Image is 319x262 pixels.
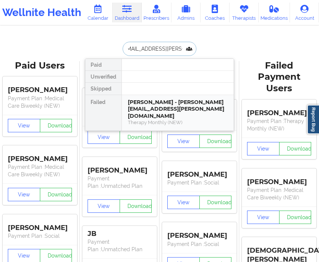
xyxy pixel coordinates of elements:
p: Payment Plan : Medical Care Biweekly (NEW) [8,95,72,110]
button: Download [279,211,312,224]
div: Unverified [85,71,121,83]
p: Payment Plan : Social [167,179,231,186]
a: Calendar [83,3,113,22]
a: Therapists [230,3,259,22]
div: [PERSON_NAME] [8,149,72,163]
button: Download [120,199,152,213]
button: View [247,211,279,224]
button: View [167,196,200,209]
div: JB [88,230,152,238]
button: View [8,188,40,201]
a: Prescribers [142,3,171,22]
a: Dashboard [113,3,142,22]
button: Download [40,119,72,132]
div: Therapy Monthly (NEW) [128,119,228,126]
div: Failed [85,95,121,131]
button: Download [40,188,72,201]
p: Payment Plan : Unmatched Plan [88,175,152,190]
button: View [88,130,120,144]
button: View [247,142,279,155]
p: Payment Plan : Therapy Monthly (NEW) [247,117,311,132]
button: Download [120,130,152,144]
div: Paid [85,59,121,71]
a: Report Bug [307,105,319,134]
p: Payment Plan : Medical Care Biweekly (NEW) [247,186,311,201]
a: Medications [259,3,290,22]
div: [PERSON_NAME] [167,226,231,240]
div: [PERSON_NAME] [247,172,311,186]
button: Download [279,142,312,155]
button: View [88,199,120,213]
div: [PERSON_NAME] [8,218,72,232]
div: [PERSON_NAME] - [PERSON_NAME][EMAIL_ADDRESS][PERSON_NAME][DOMAIN_NAME] [128,99,228,120]
div: [PERSON_NAME] [88,161,152,175]
div: Failed Payment Users [244,60,314,95]
div: Skipped [85,83,121,95]
a: Account [290,3,319,22]
p: Payment Plan : Social [167,240,231,248]
button: View [8,119,40,132]
div: [PERSON_NAME] [8,81,72,95]
button: View [167,135,200,148]
a: Coaches [200,3,230,22]
p: Payment Plan : Medical Care Biweekly (NEW) [8,163,72,178]
div: [PERSON_NAME] [247,103,311,117]
div: [PERSON_NAME] [167,165,231,179]
p: Payment Plan : Social [8,232,72,240]
p: Payment Plan : Unmatched Plan [88,238,152,253]
button: Download [199,196,232,209]
button: Download [199,135,232,148]
a: Admins [171,3,200,22]
div: Paid Users [5,60,75,72]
